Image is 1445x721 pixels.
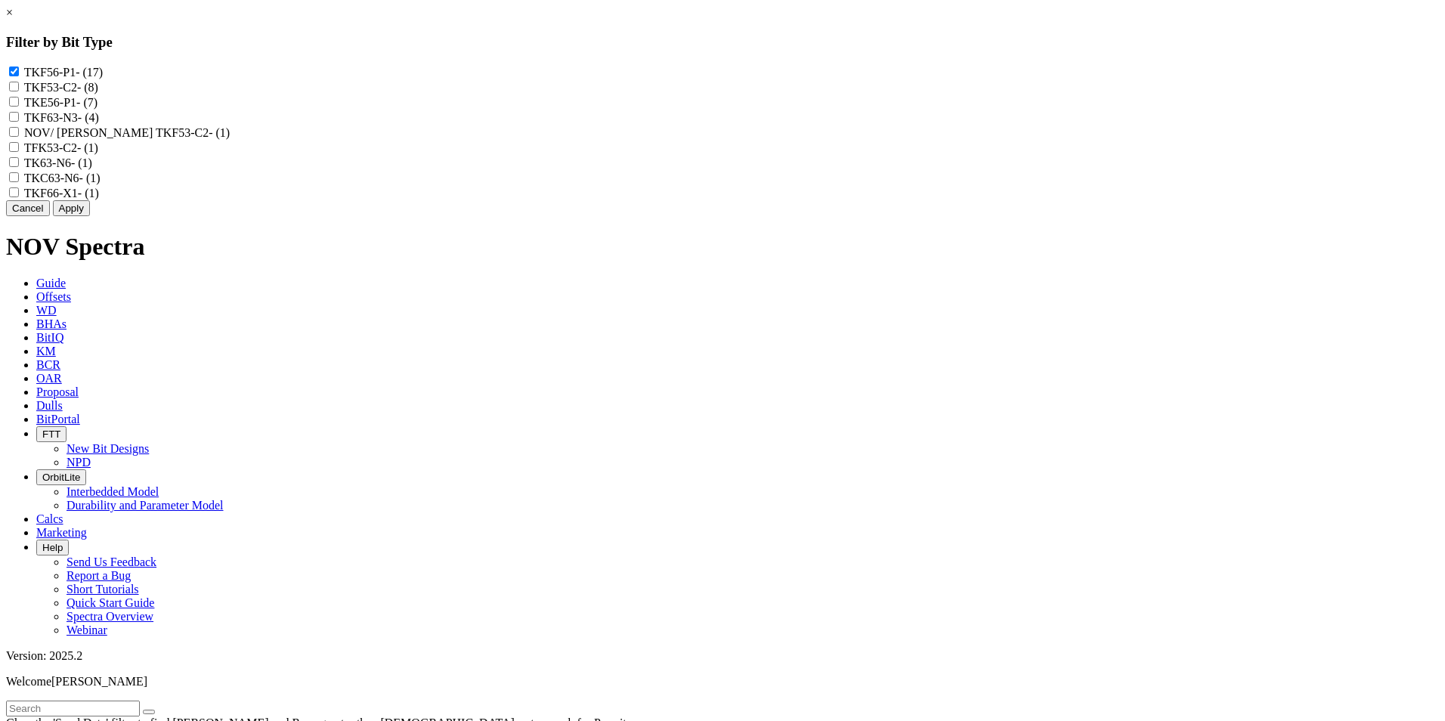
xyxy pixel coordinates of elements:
a: Quick Start Guide [67,596,154,609]
label: NOV/ [PERSON_NAME] TKF53-C2 [24,126,230,139]
a: NPD [67,456,91,469]
label: TKF53-C2 [24,81,98,94]
a: Send Us Feedback [67,555,156,568]
a: Spectra Overview [67,610,153,623]
span: Calcs [36,512,63,525]
a: Durability and Parameter Model [67,499,224,512]
span: - (17) [76,66,103,79]
div: Version: 2025.2 [6,649,1439,663]
span: - (4) [78,111,99,124]
span: - (7) [76,96,97,109]
span: BitIQ [36,331,63,344]
span: - (8) [77,81,98,94]
span: KM [36,345,56,357]
span: OAR [36,372,62,385]
label: TKF63-N3 [24,111,99,124]
h3: Filter by Bit Type [6,34,1439,51]
a: Webinar [67,624,107,636]
input: Search [6,701,140,716]
label: TFK53-C2 [24,141,98,154]
label: TKF56-P1 [24,66,103,79]
a: Report a Bug [67,569,131,582]
h1: NOV Spectra [6,233,1439,261]
label: TK63-N6 [24,156,92,169]
span: FTT [42,429,60,440]
span: - (1) [71,156,92,169]
span: - (1) [78,187,99,200]
a: Interbedded Model [67,485,159,498]
span: - (1) [209,126,230,139]
span: Marketing [36,526,87,539]
label: TKC63-N6 [24,172,101,184]
span: - (1) [77,141,98,154]
span: - (1) [79,172,101,184]
p: Welcome [6,675,1439,689]
a: × [6,6,13,19]
span: BHAs [36,317,67,330]
label: TKE56-P1 [24,96,97,109]
button: Cancel [6,200,50,216]
span: Guide [36,277,66,289]
a: Short Tutorials [67,583,139,596]
label: TKF66-X1 [24,187,99,200]
a: New Bit Designs [67,442,149,455]
span: Help [42,542,63,553]
span: Dulls [36,399,63,412]
button: Apply [53,200,90,216]
span: Proposal [36,385,79,398]
span: BCR [36,358,60,371]
span: WD [36,304,57,317]
span: [PERSON_NAME] [51,675,147,688]
span: BitPortal [36,413,80,425]
span: OrbitLite [42,472,80,483]
span: Offsets [36,290,71,303]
